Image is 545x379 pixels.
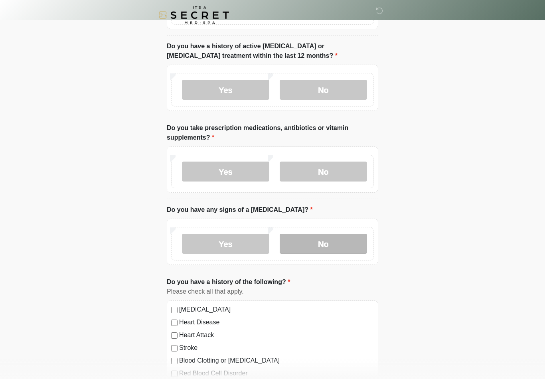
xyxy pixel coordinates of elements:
[171,320,178,326] input: Heart Disease
[179,343,374,353] label: Stroke
[171,358,178,364] input: Blood Clotting or [MEDICAL_DATA]
[182,162,269,182] label: Yes
[171,345,178,351] input: Stroke
[179,356,374,365] label: Blood Clotting or [MEDICAL_DATA]
[171,332,178,339] input: Heart Attack
[179,369,374,378] label: Red Blood Cell Disorder
[179,318,374,327] label: Heart Disease
[182,234,269,254] label: Yes
[159,6,229,24] img: It's A Secret Med Spa Logo
[182,80,269,100] label: Yes
[167,277,290,287] label: Do you have a history of the following?
[280,234,367,254] label: No
[167,41,378,61] label: Do you have a history of active [MEDICAL_DATA] or [MEDICAL_DATA] treatment within the last 12 mon...
[179,330,374,340] label: Heart Attack
[167,123,378,142] label: Do you take prescription medications, antibiotics or vitamin supplements?
[167,205,313,215] label: Do you have any signs of a [MEDICAL_DATA]?
[171,371,178,377] input: Red Blood Cell Disorder
[280,162,367,182] label: No
[179,305,374,314] label: [MEDICAL_DATA]
[280,80,367,100] label: No
[167,287,378,296] div: Please check all that apply.
[171,307,178,313] input: [MEDICAL_DATA]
